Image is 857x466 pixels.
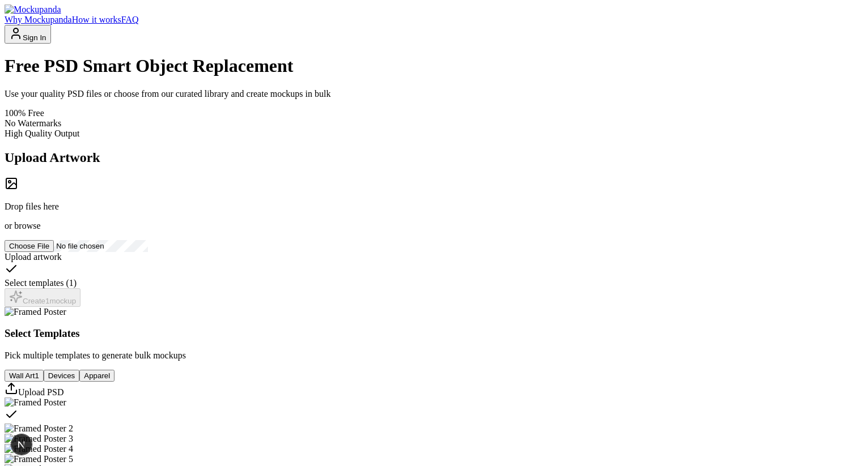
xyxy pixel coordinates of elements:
img: Framed Poster 2 [5,424,73,434]
img: Framed Poster [5,397,66,408]
img: Mockupanda [5,5,61,15]
p: or [5,221,852,231]
button: Apparel [79,370,114,382]
span: browse [14,221,40,230]
div: Select template Framed Poster 4 [5,444,852,454]
span: Upload artwork [5,252,62,262]
span: High Quality Output [5,129,79,138]
a: How it works [72,15,121,24]
img: Framed Poster 5 [5,454,73,464]
h1: Free PSD Smart Object Replacement [5,55,852,76]
div: Create 1 mockup [9,290,76,305]
button: Sign In [5,25,51,44]
h3: Select Templates [5,327,852,340]
div: Select template Framed Poster [5,397,852,424]
p: Drop files here [5,202,852,212]
button: Wall Art1 [5,370,44,382]
div: Select template Framed Poster 5 [5,454,852,464]
button: Devices [44,370,79,382]
div: Select template Framed Poster 2 [5,424,852,434]
div: Upload custom PSD template [5,382,852,397]
img: Framed Poster [5,307,66,317]
a: Why Mockupanda [5,15,72,24]
p: Pick multiple templates to generate bulk mockups [5,350,852,361]
a: Mockupanda home [5,5,61,14]
span: Upload PSD [18,387,63,397]
span: 100% Free [5,108,44,118]
span: No Watermarks [5,118,61,128]
img: Framed Poster 3 [5,434,73,444]
div: Select template Framed Poster 3 [5,434,852,444]
span: Select templates ( 1 ) [5,278,77,288]
a: FAQ [121,15,139,24]
p: Use your quality PSD files or choose from our curated library and create mockups in bulk [5,89,852,99]
button: Create1mockup [5,288,80,307]
h2: Upload Artwork [5,150,852,165]
span: 1 [35,371,39,380]
img: Framed Poster 4 [5,444,73,454]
